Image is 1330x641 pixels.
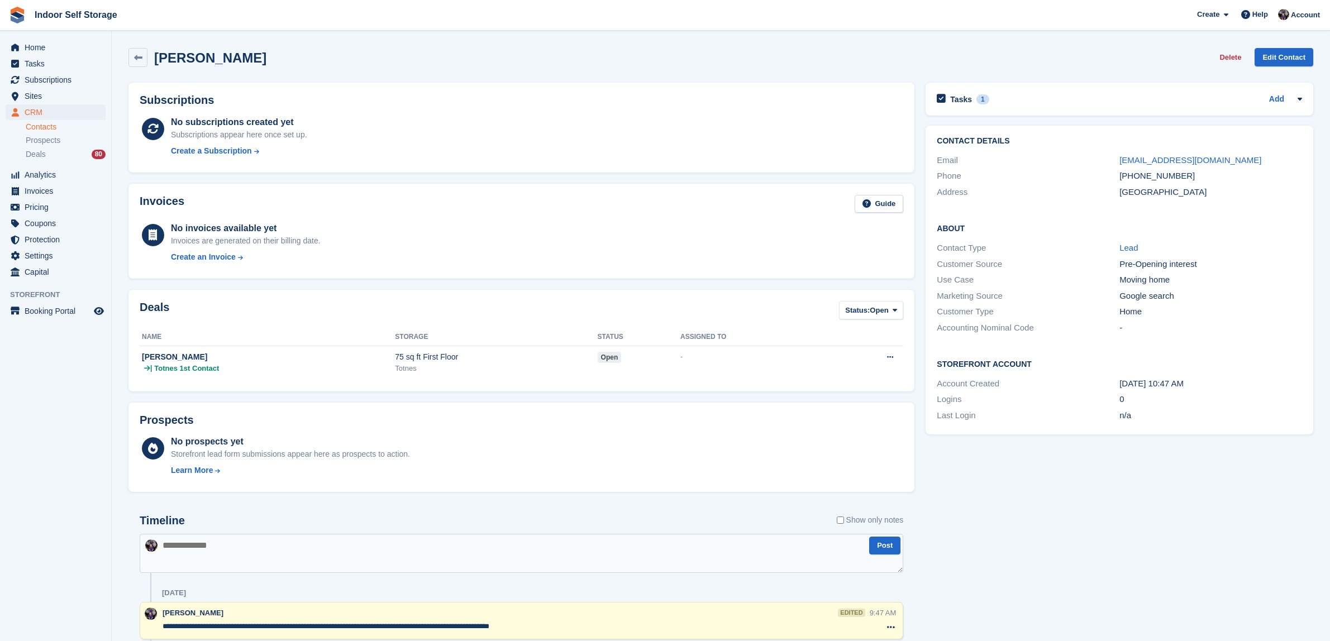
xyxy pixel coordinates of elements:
div: [DATE] [162,589,186,597]
div: Create a Subscription [171,145,252,157]
div: Subscriptions appear here once set up. [171,129,307,141]
a: [EMAIL_ADDRESS][DOMAIN_NAME] [1119,155,1261,165]
div: Account Created [937,377,1119,390]
div: 1 [976,94,989,104]
button: Post [869,537,900,555]
a: Preview store [92,304,106,318]
div: Customer Type [937,305,1119,318]
button: Status: Open [839,301,903,319]
h2: Deals [140,301,169,322]
span: Settings [25,248,92,264]
div: edited [838,609,865,617]
th: Assigned to [680,328,828,346]
span: Account [1291,9,1320,21]
span: Deals [26,149,46,160]
span: Invoices [25,183,92,199]
div: No invoices available yet [171,222,321,235]
div: Phone [937,170,1119,183]
span: Subscriptions [25,72,92,88]
h2: Prospects [140,414,194,427]
div: Address [937,186,1119,199]
a: Prospects [26,135,106,146]
div: Logins [937,393,1119,406]
a: Guide [855,195,904,213]
span: | [150,363,152,374]
span: Analytics [25,167,92,183]
div: Customer Source [937,258,1119,271]
h2: [PERSON_NAME] [154,50,266,65]
span: Home [25,40,92,55]
a: menu [6,72,106,88]
div: Home [1119,305,1302,318]
a: Learn More [171,465,410,476]
a: menu [6,199,106,215]
a: Create an Invoice [171,251,321,263]
img: Sandra Pomeroy [145,607,157,620]
div: 75 sq ft First Floor [395,351,597,363]
div: [PHONE_NUMBER] [1119,170,1302,183]
h2: Timeline [140,514,185,527]
h2: About [937,222,1302,233]
h2: Invoices [140,195,184,213]
th: Name [140,328,395,346]
div: Use Case [937,274,1119,286]
span: [PERSON_NAME] [163,609,223,617]
button: Delete [1215,48,1246,66]
div: Learn More [171,465,213,476]
div: [DATE] 10:47 AM [1119,377,1302,390]
img: Sandra Pomeroy [145,539,158,552]
div: Contact Type [937,242,1119,255]
a: Deals 80 [26,149,106,160]
a: menu [6,40,106,55]
div: Marketing Source [937,290,1119,303]
span: Prospects [26,135,60,146]
div: Create an Invoice [171,251,236,263]
div: Google search [1119,290,1302,303]
h2: Tasks [950,94,972,104]
div: 9:47 AM [870,607,897,618]
span: CRM [25,104,92,120]
span: open [598,352,622,363]
a: menu [6,264,106,280]
div: Last Login [937,409,1119,422]
img: Sandra Pomeroy [1278,9,1289,20]
a: Lead [1119,243,1138,252]
div: 0 [1119,393,1302,406]
div: - [1119,322,1302,334]
a: menu [6,183,106,199]
a: menu [6,216,106,231]
span: Coupons [25,216,92,231]
div: Moving home [1119,274,1302,286]
span: Storefront [10,289,111,300]
h2: Subscriptions [140,94,903,107]
label: Show only notes [837,514,904,526]
span: Help [1252,9,1268,20]
span: Pricing [25,199,92,215]
div: [GEOGRAPHIC_DATA] [1119,186,1302,199]
div: Accounting Nominal Code [937,322,1119,334]
div: No prospects yet [171,435,410,448]
a: Create a Subscription [171,145,307,157]
a: menu [6,232,106,247]
th: Storage [395,328,597,346]
a: menu [6,167,106,183]
a: Edit Contact [1255,48,1313,66]
div: Email [937,154,1119,167]
div: Totnes [395,363,597,374]
span: Booking Portal [25,303,92,319]
a: menu [6,88,106,104]
div: Storefront lead form submissions appear here as prospects to action. [171,448,410,460]
a: menu [6,104,106,120]
h2: Contact Details [937,137,1302,146]
a: menu [6,248,106,264]
span: Status: [845,305,870,316]
div: [PERSON_NAME] [142,351,395,363]
div: Invoices are generated on their billing date. [171,235,321,247]
div: Pre-Opening interest [1119,258,1302,271]
span: Protection [25,232,92,247]
a: menu [6,56,106,71]
a: menu [6,303,106,319]
div: 80 [92,150,106,159]
input: Show only notes [837,514,844,526]
span: Open [870,305,888,316]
